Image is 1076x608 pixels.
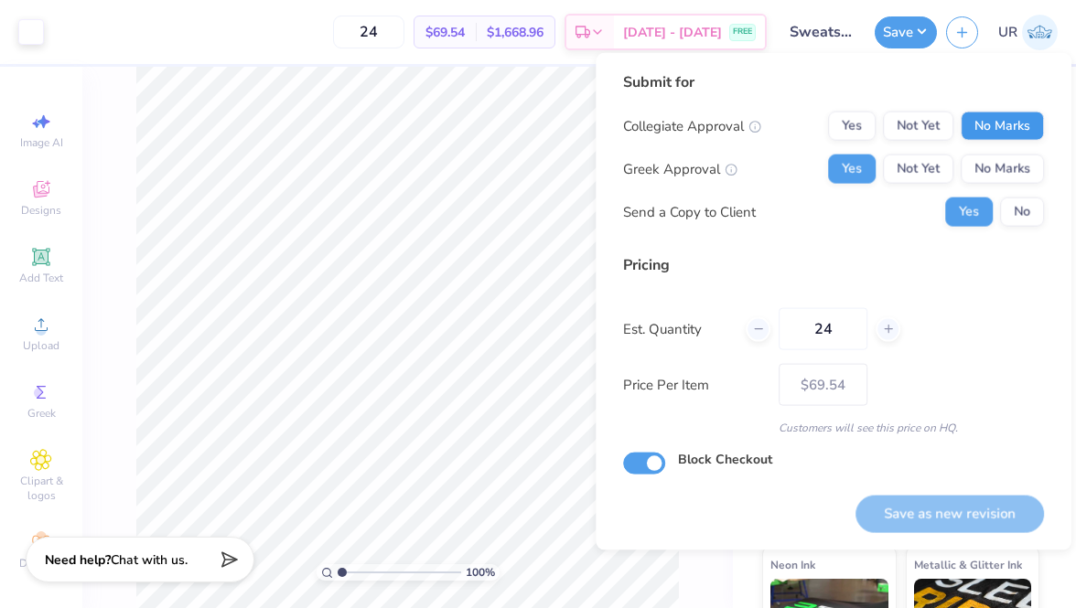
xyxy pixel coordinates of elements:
[623,201,756,222] div: Send a Copy to Client
[23,338,59,353] span: Upload
[883,112,953,141] button: Not Yet
[623,254,1044,276] div: Pricing
[623,420,1044,436] div: Customers will see this price on HQ.
[9,474,73,503] span: Clipart & logos
[828,155,876,184] button: Yes
[945,197,993,227] button: Yes
[776,14,866,50] input: Untitled Design
[623,115,761,136] div: Collegiate Approval
[770,555,815,574] span: Neon Ink
[733,26,752,38] span: FREE
[27,406,56,421] span: Greek
[19,271,63,285] span: Add Text
[875,16,937,48] button: Save
[1000,197,1044,227] button: No
[678,450,772,469] label: Block Checkout
[333,16,404,48] input: – –
[779,308,867,350] input: – –
[425,23,465,42] span: $69.54
[21,203,61,218] span: Designs
[828,112,876,141] button: Yes
[623,374,765,395] label: Price Per Item
[111,551,188,569] span: Chat with us.
[623,158,737,179] div: Greek Approval
[998,15,1058,50] a: UR
[20,135,63,150] span: Image AI
[883,155,953,184] button: Not Yet
[623,23,722,42] span: [DATE] - [DATE]
[487,23,543,42] span: $1,668.96
[961,155,1044,184] button: No Marks
[623,71,1044,93] div: Submit for
[466,564,495,581] span: 100 %
[19,556,63,571] span: Decorate
[1022,15,1058,50] img: Umang Randhawa
[961,112,1044,141] button: No Marks
[998,22,1017,43] span: UR
[623,318,732,339] label: Est. Quantity
[914,555,1022,574] span: Metallic & Glitter Ink
[45,551,111,569] strong: Need help?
